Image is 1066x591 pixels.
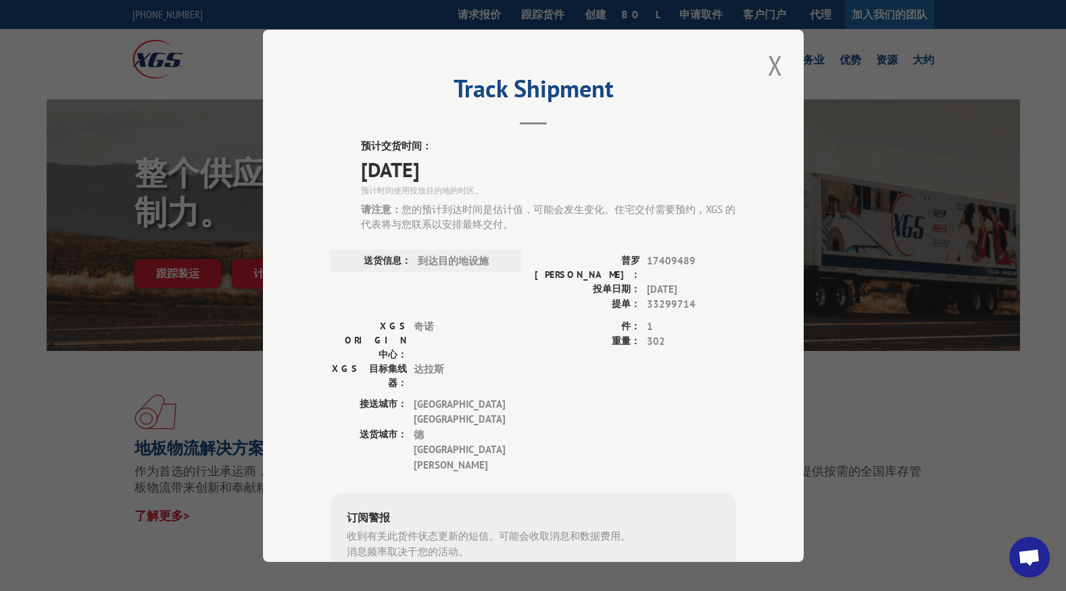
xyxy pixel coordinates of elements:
label: 普罗[PERSON_NAME]： [533,253,640,281]
span: 17409489 [647,253,736,281]
label: XGS ORIGIN 中心： [331,318,407,361]
div: 您的预计到达时间是估计值，可能会发生变化。住宅交付需要预约，XGS 的代表将与您联系以安排最终交付。 [361,202,736,232]
span: 302 [647,334,736,350]
label: 送货信息： [335,253,411,268]
div: 预计时间使用投放目的地的时区。 [361,184,736,196]
span: 达拉斯 [414,361,505,389]
font: 到达目的地设施 [418,254,489,266]
span: 1 [647,318,736,334]
div: 收到有关此货件状态更新的短信。可能会收取消息和数据费用。 消息频率取决于您的活动。 [347,529,720,559]
label: 预计交货时间： [361,139,736,154]
span: 奇诺 [414,318,505,361]
div: 订阅警报 [347,509,720,529]
span: [DATE] [361,153,736,184]
label: 送货城市： [331,427,407,473]
label: 件： [533,318,640,334]
a: Open chat [1009,537,1050,577]
label: 重量： [533,334,640,350]
button: Close modal [764,47,787,84]
label: 提单： [533,297,640,312]
span: 德[GEOGRAPHIC_DATA][PERSON_NAME] [414,427,505,473]
h2: Track Shipment [331,79,736,105]
label: XGS 目标集线器： [331,361,407,389]
span: [GEOGRAPHIC_DATA][GEOGRAPHIC_DATA] [414,396,505,427]
strong: 请注意： [361,202,402,215]
label: 接送城市： [331,396,407,427]
span: [DATE] [647,281,736,297]
span: 33299714 [647,297,736,312]
label: 投单日期： [533,281,640,297]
